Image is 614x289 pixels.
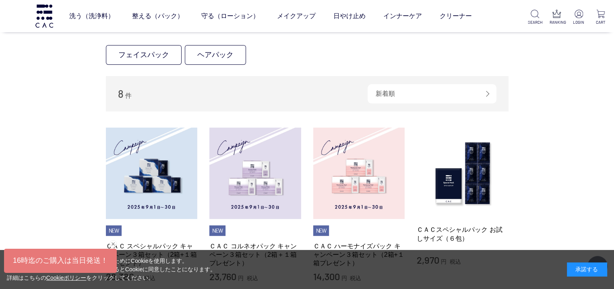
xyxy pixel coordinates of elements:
[572,19,586,25] p: LOGIN
[46,275,87,281] a: Cookieポリシー
[69,5,114,27] a: 洗う（洗浄料）
[550,19,564,25] p: RANKING
[277,5,316,27] a: メイクアップ
[383,5,422,27] a: インナーケア
[201,5,259,27] a: 守る（ローション）
[440,5,472,27] a: クリーナー
[106,128,198,219] img: ＣＡＣ スペシャルパック キャンペーン３箱セット（2箱+１箱プレゼント）
[106,225,122,236] li: NEW
[125,92,132,99] span: 件
[313,128,405,219] img: ＣＡＣ ハーモナイズパック キャンペーン３箱セット（2箱+１箱プレゼント）
[185,45,246,65] a: ヘアパック
[333,5,366,27] a: 日やけ止め
[572,10,586,25] a: LOGIN
[106,242,198,268] a: ＣＡＣ スペシャルパック キャンペーン３箱セット（2箱+１箱プレゼント）
[550,10,564,25] a: RANKING
[417,128,509,219] img: ＣＡＣスペシャルパック お試しサイズ（６包）
[132,5,184,27] a: 整える（パック）
[209,242,301,268] a: ＣＡＣ コルネオパック キャンペーン３箱セット（2箱＋１箱プレゼント）
[593,10,608,25] a: CART
[368,84,496,103] div: 新着順
[209,128,301,219] img: ＣＡＣ コルネオパック キャンペーン３箱セット（2箱＋１箱プレゼント）
[313,242,405,268] a: ＣＡＣ ハーモナイズパック キャンペーン３箱セット（2箱+１箱プレゼント）
[593,19,608,25] p: CART
[209,225,225,236] li: NEW
[528,10,542,25] a: SEARCH
[417,225,509,243] a: ＣＡＣスペシャルパック お試しサイズ（６包）
[313,225,329,236] li: NEW
[528,19,542,25] p: SEARCH
[106,45,182,65] a: フェイスパック
[567,262,607,277] div: 承諾する
[34,4,54,27] img: logo
[118,87,124,100] span: 8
